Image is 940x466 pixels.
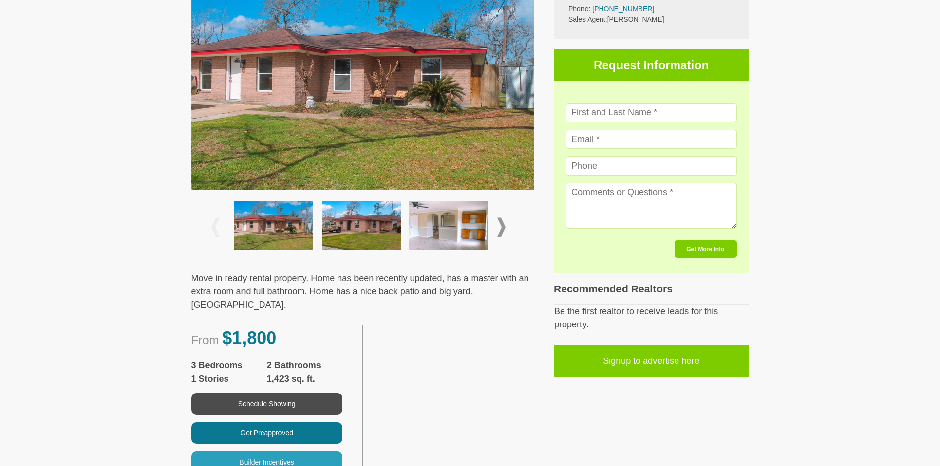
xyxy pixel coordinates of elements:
[191,359,267,372] span: 3 Bedrooms
[191,372,267,386] span: 1 Stories
[191,333,219,347] span: From
[191,272,534,312] p: Move in ready rental property. Home has been recently updated, has a master with an extra room an...
[191,422,342,444] button: Get Preapproved
[568,5,590,13] span: Phone:
[568,14,734,25] p: [PERSON_NAME]
[554,49,749,81] h3: Request Information
[554,283,749,295] h3: Recommended Realtors
[554,305,749,331] p: Be the first realtor to receive leads for this property.
[592,5,654,13] a: [PHONE_NUMBER]
[191,393,342,415] button: Schedule Showing
[566,130,737,149] input: Email *
[566,103,737,122] input: First and Last Name *
[267,372,342,386] span: 1,423 sq. ft.
[554,345,749,377] a: Signup to advertise here
[267,359,342,372] span: 2 Bathrooms
[568,15,607,23] span: Sales Agent:
[675,240,736,258] button: Get More Info
[222,328,276,348] span: $1,800
[566,156,737,176] input: Phone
